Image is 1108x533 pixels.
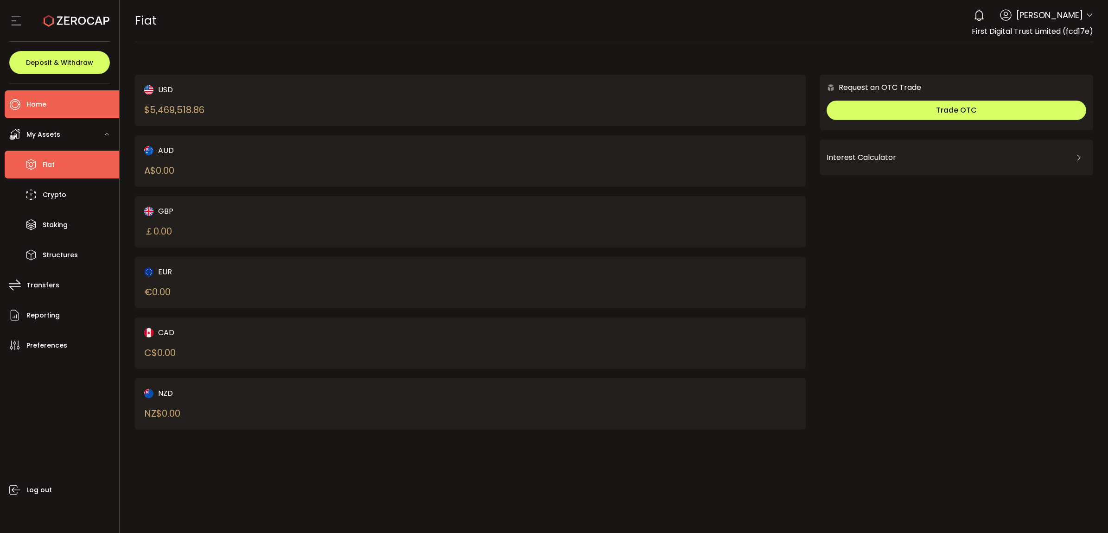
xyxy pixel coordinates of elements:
div: GBP [144,205,438,217]
span: Fiat [43,158,55,171]
button: Deposit & Withdraw [9,51,110,74]
div: A$ 0.00 [144,164,174,178]
div: USD [144,84,438,95]
div: NZ$ 0.00 [144,406,180,420]
span: Transfers [26,279,59,292]
img: 6nGpN7MZ9FLuBP83NiajKbTRY4UzlzQtBKtCrLLspmCkSvCZHBKvY3NxgQaT5JnOQREvtQ257bXeeSTueZfAPizblJ+Fe8JwA... [827,83,835,92]
img: eur_portfolio.svg [144,267,153,277]
button: Trade OTC [827,101,1086,120]
iframe: Chat Widget [1062,489,1108,533]
span: Preferences [26,339,67,352]
div: AUD [144,145,438,156]
div: € 0.00 [144,285,171,299]
div: NZD [144,387,438,399]
img: usd_portfolio.svg [144,85,153,95]
span: First Digital Trust Limited (fcd17e) [972,26,1093,37]
div: C$ 0.00 [144,346,176,360]
span: Log out [26,483,52,497]
span: Deposit & Withdraw [26,59,93,66]
div: CAD [144,327,438,338]
div: EUR [144,266,438,278]
span: Home [26,98,46,111]
span: Fiat [135,13,157,29]
span: Staking [43,218,68,232]
span: Trade OTC [936,105,977,115]
img: gbp_portfolio.svg [144,207,153,216]
div: Interest Calculator [827,146,1086,169]
div: Request an OTC Trade [820,82,921,93]
span: Structures [43,248,78,262]
div: $ 5,469,518.86 [144,103,204,117]
span: Reporting [26,309,60,322]
span: [PERSON_NAME] [1016,9,1083,21]
span: My Assets [26,128,60,141]
div: ￡ 0.00 [144,224,172,238]
span: Crypto [43,188,66,202]
img: nzd_portfolio.svg [144,389,153,398]
img: cad_portfolio.svg [144,328,153,337]
img: aud_portfolio.svg [144,146,153,155]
